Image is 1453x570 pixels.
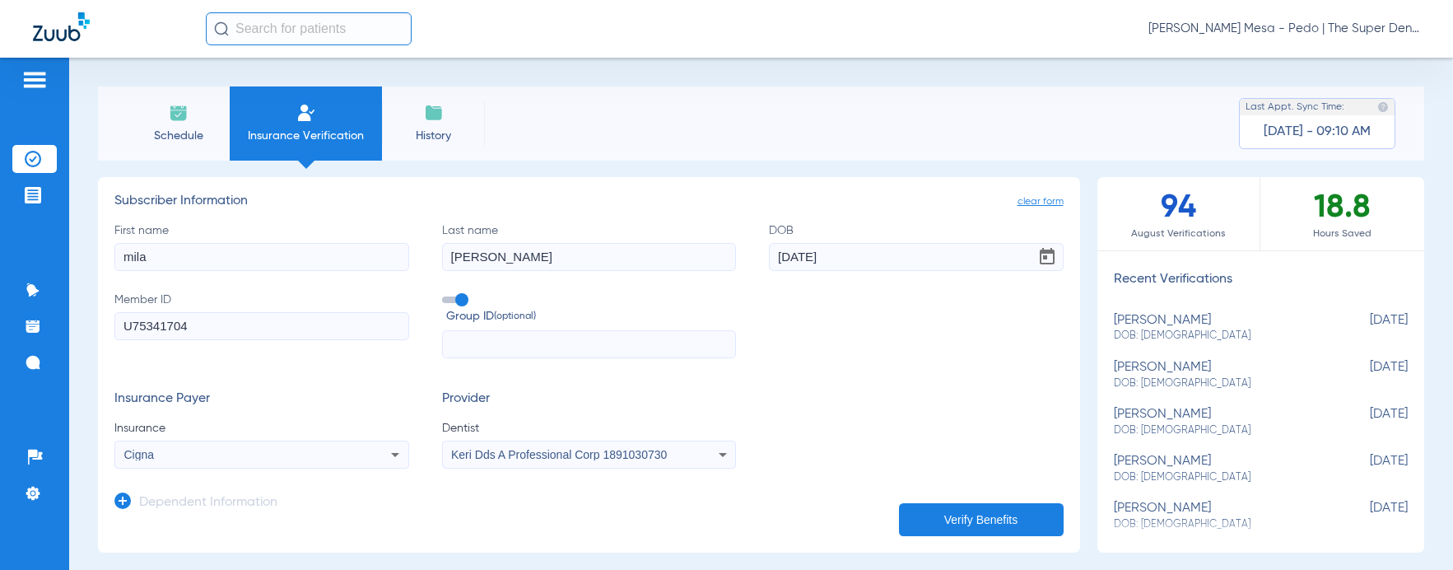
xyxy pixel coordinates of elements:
span: Group ID [446,308,737,325]
span: [DATE] [1325,360,1408,390]
img: last sync help info [1377,101,1389,113]
h3: Recent Verifications [1097,272,1425,288]
input: Search for patients [206,12,412,45]
span: DOB: [DEMOGRAPHIC_DATA] [1114,517,1326,532]
span: Dentist [442,420,737,437]
span: clear form [1018,194,1064,210]
span: [DATE] [1325,454,1408,484]
span: [DATE] [1325,501,1408,531]
h3: Dependent Information [139,495,277,512]
img: Zuub Logo [33,12,90,41]
h3: Insurance Payer [114,391,409,408]
label: Last name [442,222,737,271]
div: 18.8 [1260,177,1424,250]
button: Open calendar [1031,241,1064,273]
span: DOB: [DEMOGRAPHIC_DATA] [1114,376,1326,391]
input: Member ID [114,312,409,340]
span: Hours Saved [1260,226,1424,242]
div: [PERSON_NAME] [1114,407,1326,437]
span: [PERSON_NAME] Mesa - Pedo | The Super Dentists [1148,21,1420,37]
input: Last name [442,243,737,271]
span: Schedule [139,128,217,144]
span: August Verifications [1097,226,1260,242]
label: First name [114,222,409,271]
span: History [394,128,473,144]
span: [DATE] [1325,313,1408,343]
button: Verify Benefits [899,503,1064,536]
span: Cigna [124,448,155,461]
span: DOB: [DEMOGRAPHIC_DATA] [1114,423,1326,438]
img: hamburger-icon [21,70,48,90]
div: [PERSON_NAME] [1114,360,1326,390]
img: Schedule [169,103,189,123]
img: Manual Insurance Verification [296,103,316,123]
div: [PERSON_NAME] [1114,501,1326,531]
span: [DATE] [1325,407,1408,437]
span: DOB: [DEMOGRAPHIC_DATA] [1114,329,1326,343]
span: [DATE] - 09:10 AM [1264,124,1371,140]
iframe: Chat Widget [1371,491,1453,570]
small: (optional) [494,308,536,325]
img: Search Icon [214,21,229,36]
span: Insurance [114,420,409,437]
div: [PERSON_NAME] [1114,454,1326,484]
label: DOB [769,222,1064,271]
label: Member ID [114,292,409,359]
img: History [424,103,444,123]
span: Last Appt. Sync Time: [1246,99,1344,115]
input: First name [114,243,409,271]
h3: Subscriber Information [114,194,1064,210]
span: Insurance Verification [242,128,370,144]
div: [PERSON_NAME] [1114,313,1326,343]
span: DOB: [DEMOGRAPHIC_DATA] [1114,470,1326,485]
h3: Provider [442,391,737,408]
span: Keri Dds A Professional Corp 1891030730 [451,448,667,461]
input: DOBOpen calendar [769,243,1064,271]
div: 94 [1097,177,1261,250]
